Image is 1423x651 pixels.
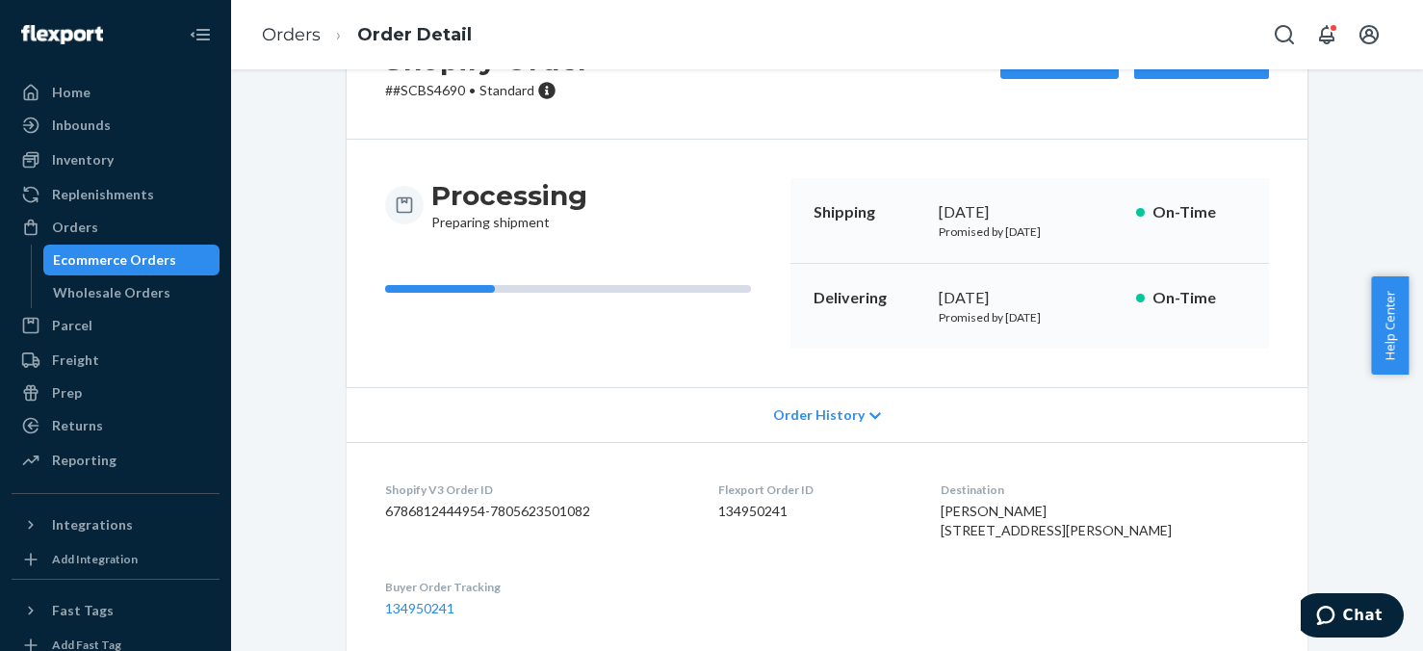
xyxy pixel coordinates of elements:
[52,515,133,534] div: Integrations
[52,351,99,370] div: Freight
[12,144,220,175] a: Inventory
[773,405,865,425] span: Order History
[814,287,923,309] p: Delivering
[718,482,911,498] dt: Flexport Order ID
[12,509,220,540] button: Integrations
[941,503,1172,538] span: [PERSON_NAME] [STREET_ADDRESS][PERSON_NAME]
[12,212,220,243] a: Orders
[52,316,92,335] div: Parcel
[52,601,114,620] div: Fast Tags
[1371,276,1409,375] button: Help Center
[385,502,687,521] dd: 6786812444954-7805623501082
[939,287,1121,309] div: [DATE]
[12,345,220,376] a: Freight
[12,548,220,571] a: Add Integration
[385,81,590,100] p: # #SCBS4690
[262,24,321,45] a: Orders
[469,82,476,98] span: •
[1307,15,1346,54] button: Open notifications
[43,245,220,275] a: Ecommerce Orders
[1301,593,1404,641] iframe: Opens a widget where you can chat to one of our agents
[52,83,91,102] div: Home
[941,482,1269,498] dt: Destination
[385,600,454,616] a: 134950241
[385,482,687,498] dt: Shopify V3 Order ID
[12,445,220,476] a: Reporting
[12,179,220,210] a: Replenishments
[52,185,154,204] div: Replenishments
[1152,201,1246,223] p: On-Time
[814,201,923,223] p: Shipping
[12,77,220,108] a: Home
[12,310,220,341] a: Parcel
[431,178,587,232] div: Preparing shipment
[1350,15,1388,54] button: Open account menu
[431,178,587,213] h3: Processing
[52,116,111,135] div: Inbounds
[43,277,220,308] a: Wholesale Orders
[52,218,98,237] div: Orders
[21,25,103,44] img: Flexport logo
[1152,287,1246,309] p: On-Time
[12,110,220,141] a: Inbounds
[939,309,1121,325] p: Promised by [DATE]
[52,451,116,470] div: Reporting
[939,201,1121,223] div: [DATE]
[12,410,220,441] a: Returns
[12,595,220,626] button: Fast Tags
[52,150,114,169] div: Inventory
[1265,15,1304,54] button: Open Search Box
[181,15,220,54] button: Close Navigation
[12,378,220,408] a: Prep
[385,579,687,595] dt: Buyer Order Tracking
[52,383,82,403] div: Prep
[479,82,534,98] span: Standard
[52,551,138,567] div: Add Integration
[52,416,103,435] div: Returns
[357,24,472,45] a: Order Detail
[53,283,170,302] div: Wholesale Orders
[53,250,176,270] div: Ecommerce Orders
[246,7,487,64] ol: breadcrumbs
[718,502,911,521] dd: 134950241
[939,223,1121,240] p: Promised by [DATE]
